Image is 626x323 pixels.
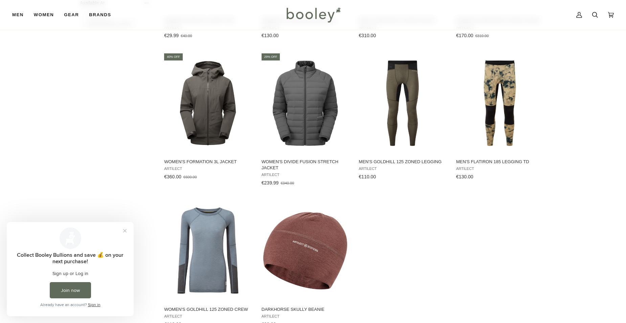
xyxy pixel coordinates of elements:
span: Artilect [164,167,252,171]
img: Artilect Women's Divide Fusion Stretch Jacket Ash - Booley Galway [261,58,350,148]
span: €360.00 [164,174,181,179]
span: Gear [64,11,79,18]
span: €40.00 [181,34,192,38]
img: Artilect Men's Flatiron 185 Legging TD Tie Dye - Booley Galway [455,58,545,148]
a: Women's Formation 3L Jacket [163,52,253,182]
span: Women's Goldhill 125 Zoned Crew [164,306,252,313]
span: Men [12,11,24,18]
iframe: Loyalty program pop-up with offers and actions [7,222,134,316]
img: Artilect Men's Goldhill 125 Zoned Legging Deep Olive / Black - Booley Galway [358,58,447,148]
span: Artilect [262,173,349,177]
span: Artilect [164,314,252,319]
span: Women's Formation 3L Jacket [164,159,252,165]
span: Women's Divide Fusion Stretch Jacket [262,159,349,171]
div: 29% off [262,53,280,60]
span: €340.00 [281,181,294,185]
span: €29.99 [164,33,179,38]
span: €310.00 [475,34,489,38]
span: €170.00 [456,33,473,38]
img: Artilect Darkhorse Skully Beanie Andorra - Booley Galway [261,206,350,296]
span: Artilect [456,167,544,171]
span: Artilect [262,314,349,319]
span: €310.00 [359,33,376,38]
span: €239.99 [262,180,279,185]
img: Artilect Women's Goldhill 125 Zoned Crew Storm Blue / Ash - Booley Galway [163,206,253,296]
span: Artilect [359,167,446,171]
span: €130.00 [456,174,473,179]
span: €110.00 [359,174,376,179]
span: Men's Flatiron 185 Legging TD [456,159,544,165]
span: Men's Goldhill 125 Zoned Legging [359,159,446,165]
span: Brands [89,11,111,18]
span: Darkhorse Skully Beanie [262,306,349,313]
img: Artilect Women's Formation 3L Jacket Ash - Booley Galway [163,58,253,148]
span: €600.00 [183,175,197,179]
img: Booley [284,5,343,25]
a: Men's Goldhill 125 Zoned Legging [358,52,447,182]
div: 40% off [164,53,183,60]
span: Women [34,11,54,18]
a: Men's Flatiron 185 Legging TD [455,52,545,182]
a: Women's Divide Fusion Stretch Jacket [261,52,350,188]
span: €130.00 [262,33,279,38]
